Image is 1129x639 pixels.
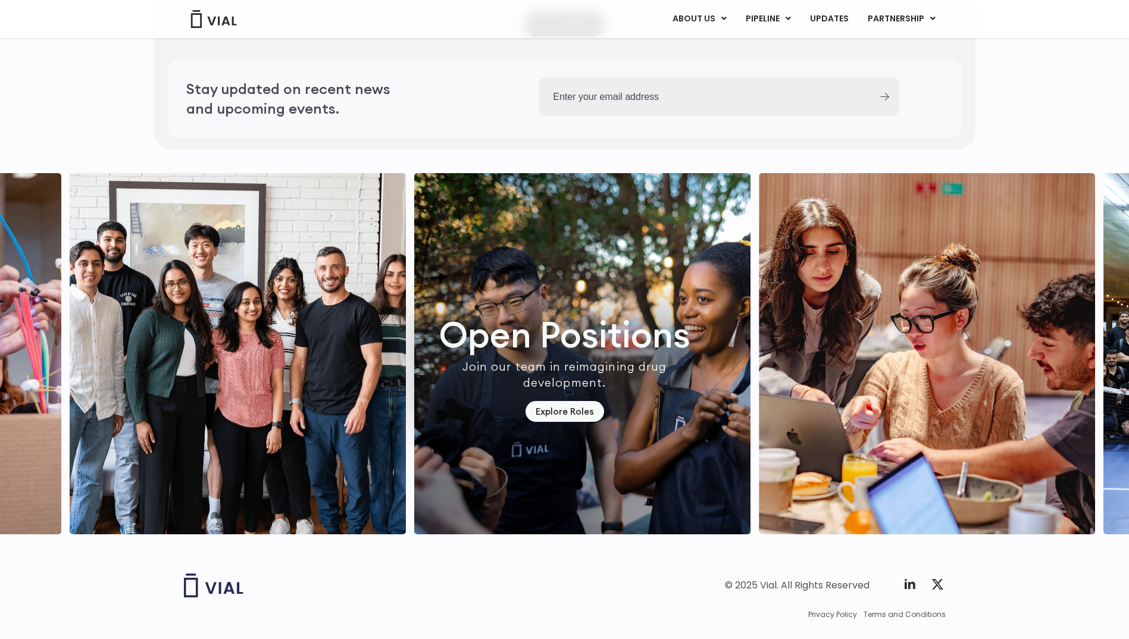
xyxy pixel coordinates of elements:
[725,579,870,592] div: © 2025 Vial. All Rights Reserved
[190,10,237,28] img: Vial Logo
[808,609,857,620] a: Privacy Policy
[70,173,406,534] img: http://Group%20of%20smiling%20people%20posing%20for%20a%20picture
[414,173,750,534] div: 1 / 7
[736,9,800,29] a: PIPELINEMenu Toggle
[800,9,858,29] a: UPDATES
[526,401,604,422] a: Explore Roles
[70,173,406,534] div: 7 / 7
[184,574,243,597] img: Vial logo wih "Vial" spelled out
[414,173,750,534] img: http://Group%20of%20people%20smiling%20wearing%20aprons
[759,173,1095,534] div: 2 / 7
[663,9,736,29] a: ABOUT USMenu Toggle
[186,79,418,118] h2: Stay updated on recent news and upcoming events.
[864,609,946,620] a: Terms and Conditions
[880,93,889,101] input: Submit
[858,9,945,29] a: PARTNERSHIPMenu Toggle
[539,77,870,116] input: Enter your email address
